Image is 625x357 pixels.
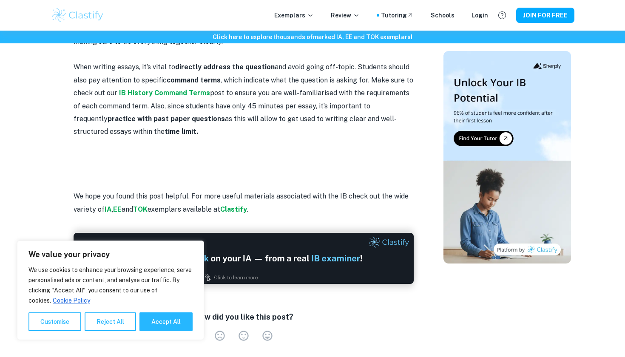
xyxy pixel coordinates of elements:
h6: Click here to explore thousands of marked IA, EE and TOK exemplars ! [2,32,623,42]
p: We value your privacy [28,249,193,260]
a: TOK [133,205,148,213]
a: EE [113,205,122,213]
p: Exemplars [274,11,314,20]
h6: How did you like this post? [194,311,293,323]
button: Customise [28,312,81,331]
p: We hope you found this post helpful. For more useful materials associated with the IB check out t... [74,190,414,216]
p: We use cookies to enhance your browsing experience, serve personalised ads or content, and analys... [28,265,193,306]
strong: time limit. [165,127,198,136]
strong: directly address the question [175,63,275,71]
a: Clastify [220,205,247,213]
img: Ad [74,233,414,284]
strong: command terms [167,76,221,84]
p: Review [331,11,360,20]
a: IB History Command Terms [119,89,210,97]
a: IA [105,205,112,213]
a: Login [472,11,488,20]
button: JOIN FOR FREE [516,8,574,23]
button: Accept All [139,312,193,331]
a: Tutoring [381,11,414,20]
p: When writing essays, it’s vital to and avoid going off-topic. Students should also pay attention ... [74,61,414,138]
div: We value your privacy [17,241,204,340]
button: Reject All [85,312,136,331]
button: Help and Feedback [495,8,509,23]
img: Clastify logo [51,7,105,24]
a: Schools [431,11,455,20]
a: Cookie Policy [52,297,91,304]
img: Thumbnail [443,51,571,263]
strong: practice with past paper questions [108,115,225,123]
